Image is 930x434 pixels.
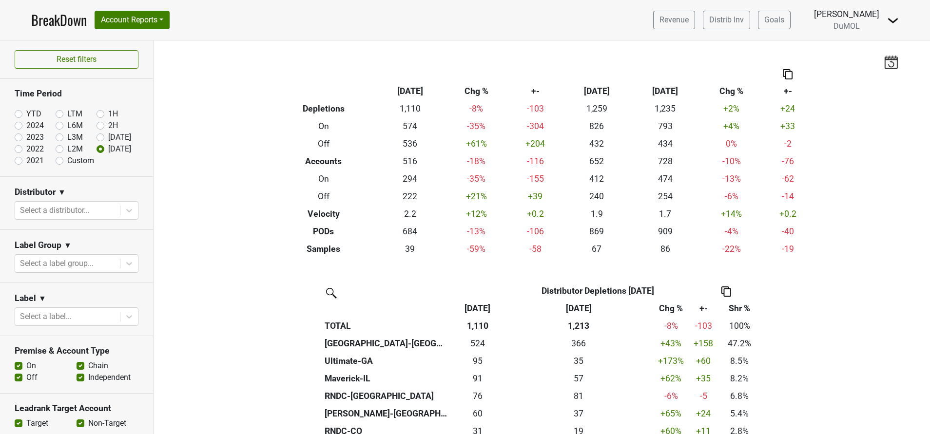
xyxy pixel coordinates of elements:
th: Distributor Depletions [DATE] [505,282,690,300]
td: +21 % [444,188,508,205]
th: 1,110 [450,317,505,335]
div: -5 [693,390,714,402]
td: +43 % [652,335,690,352]
th: [GEOGRAPHIC_DATA]-[GEOGRAPHIC_DATA] [323,335,450,352]
div: 57 [508,372,650,385]
td: +204 [508,135,562,152]
a: Revenue [653,11,695,29]
td: 94.67 [450,352,505,370]
label: Target [26,417,48,429]
a: Distrib Inv [703,11,750,29]
td: -116 [508,152,562,170]
label: YTD [26,108,41,120]
td: 86 [631,240,699,258]
th: Off [271,135,376,152]
th: PODs [271,223,376,240]
td: 1.9 [562,205,631,223]
td: 0 % [699,135,763,152]
td: +14 % [699,205,763,223]
td: 909 [631,223,699,240]
button: Reset filters [15,50,138,69]
td: -22 % [699,240,763,258]
th: Depletions [271,100,376,117]
th: Sep '25: activate to sort column ascending [450,300,505,317]
td: -2 [763,135,812,152]
div: 81 [508,390,650,402]
span: ▼ [39,293,46,304]
label: Chain [88,360,108,372]
td: +62 % [652,370,690,387]
label: 2022 [26,143,44,155]
td: 222 [376,188,444,205]
td: 536 [376,135,444,152]
th: On [271,117,376,135]
td: -40 [763,223,812,240]
img: filter [323,284,338,300]
div: 60 [452,407,504,420]
img: Copy to clipboard [783,69,793,79]
td: +24 [763,100,812,117]
td: -13 % [699,170,763,188]
td: -35 % [444,117,508,135]
td: 6.8% [717,387,763,405]
td: 826 [562,117,631,135]
td: 574 [376,117,444,135]
td: -304 [508,117,562,135]
img: Copy to clipboard [721,286,731,297]
td: 39 [376,240,444,258]
td: 474 [631,170,699,188]
div: +60 [693,355,714,367]
th: Ultimate-GA [323,352,450,370]
th: TOTAL [323,317,450,335]
td: -8 % [444,100,508,117]
div: +24 [693,407,714,420]
label: L6M [67,120,83,132]
td: +61 % [444,135,508,152]
td: 1,259 [562,100,631,117]
td: 652 [562,152,631,170]
label: Independent [88,372,131,383]
span: -8% [664,321,678,331]
td: -58 [508,240,562,258]
th: 1,213 [505,317,652,335]
div: 95 [452,355,504,367]
img: Dropdown Menu [887,15,899,26]
td: 5.4% [717,405,763,422]
th: RNDC-[GEOGRAPHIC_DATA] [323,387,450,405]
div: +35 [693,372,714,385]
th: Chg % [699,82,763,100]
th: 34.680 [505,352,652,370]
div: 76 [452,390,504,402]
td: 516 [376,152,444,170]
label: 2H [108,120,118,132]
th: Accounts [271,152,376,170]
td: +173 % [652,352,690,370]
td: -14 [763,188,812,205]
label: 2023 [26,132,44,143]
span: DuMOL [833,21,860,31]
img: last_updated_date [884,55,898,69]
td: 100% [717,317,763,335]
th: +- [763,82,812,100]
div: [PERSON_NAME] [814,8,879,20]
div: 35 [508,355,650,367]
span: -103 [695,321,712,331]
label: L3M [67,132,83,143]
h3: Label Group [15,240,61,250]
th: [PERSON_NAME]-[GEOGRAPHIC_DATA] [323,405,450,422]
td: 434 [631,135,699,152]
td: -6 % [699,188,763,205]
th: 366.000 [505,335,652,352]
label: 2021 [26,155,44,167]
td: 728 [631,152,699,170]
label: Custom [67,155,94,167]
h3: Leadrank Target Account [15,403,138,414]
div: 37 [508,407,650,420]
th: +-: activate to sort column ascending [690,300,717,317]
td: 432 [562,135,631,152]
td: 8.2% [717,370,763,387]
th: &nbsp;: activate to sort column ascending [323,300,450,317]
label: 1H [108,108,118,120]
td: -106 [508,223,562,240]
label: [DATE] [108,143,131,155]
